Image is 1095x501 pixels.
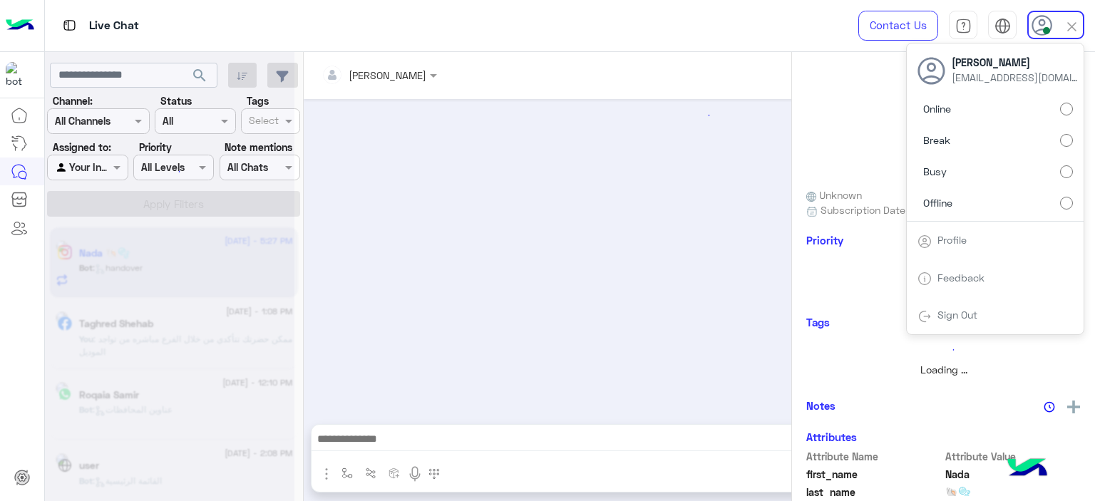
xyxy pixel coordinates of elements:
[955,18,972,34] img: tab
[1044,401,1055,413] img: notes
[923,195,952,210] span: Offline
[945,467,1081,482] span: Nada
[6,62,31,88] img: 919860931428189
[917,309,932,324] img: tab
[994,18,1011,34] img: tab
[365,468,376,479] img: Trigger scenario
[923,101,951,116] span: Online
[923,164,947,179] span: Busy
[917,272,932,286] img: tab
[157,159,182,184] div: loading...
[810,256,1077,281] div: loading...
[952,55,1080,70] span: [PERSON_NAME]
[406,465,423,482] img: send voice note
[89,16,139,36] p: Live Chat
[1002,444,1052,494] img: hulul-logo.png
[806,399,836,412] h6: Notes
[359,461,383,485] button: Trigger scenario
[806,485,942,500] span: last_name
[937,309,977,321] a: Sign Out
[810,337,1077,362] div: loading...
[821,202,944,217] span: Subscription Date : [DATE]
[428,468,440,480] img: make a call
[389,468,400,479] img: create order
[383,461,406,485] button: create order
[806,449,942,464] span: Attribute Name
[806,187,862,202] span: Unknown
[341,468,353,479] img: select flow
[247,113,279,131] div: Select
[806,467,942,482] span: first_name
[336,461,359,485] button: select flow
[806,430,857,443] h6: Attributes
[61,16,78,34] img: tab
[1060,197,1073,210] input: Offline
[858,11,938,41] a: Contact Us
[1060,165,1073,178] input: Busy
[923,133,950,148] span: Break
[949,11,977,41] a: tab
[937,234,967,246] a: Profile
[952,70,1080,85] span: [EMAIL_ADDRESS][DOMAIN_NAME]
[1064,19,1080,35] img: close
[806,234,843,247] h6: Priority
[313,103,1086,128] div: loading...
[917,234,932,249] img: tab
[1067,401,1080,413] img: add
[1060,134,1073,147] input: Break
[945,449,1081,464] span: Attribute Value
[937,272,985,284] a: Feedback
[1060,103,1073,115] input: Online
[6,11,34,41] img: Logo
[318,465,335,482] img: send attachment
[806,316,1081,329] h6: Tags
[945,485,1081,500] span: 🐚🫧
[920,363,967,376] span: Loading ...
